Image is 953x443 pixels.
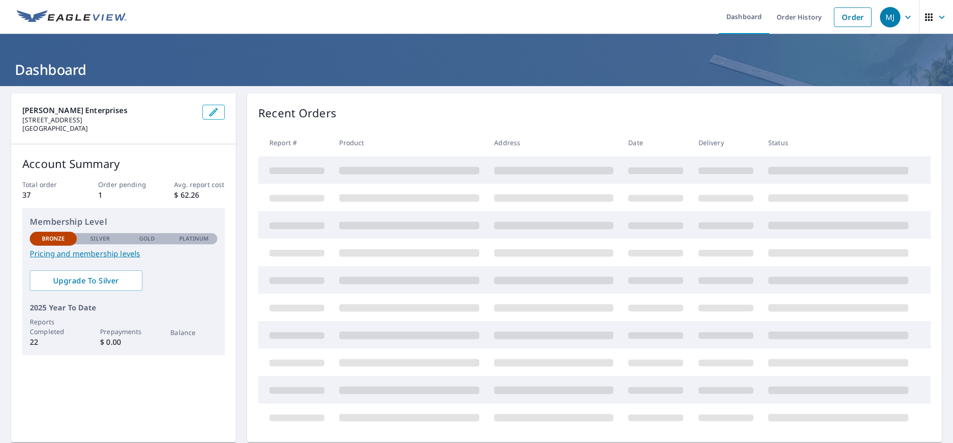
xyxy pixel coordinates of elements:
[834,7,872,27] a: Order
[11,60,942,79] h1: Dashboard
[258,129,332,156] th: Report #
[30,336,77,348] p: 22
[332,129,487,156] th: Product
[258,105,336,121] p: Recent Orders
[22,155,225,172] p: Account Summary
[90,235,110,243] p: Silver
[100,327,147,336] p: Prepayments
[98,189,149,201] p: 1
[139,235,155,243] p: Gold
[487,129,621,156] th: Address
[98,180,149,189] p: Order pending
[170,328,217,337] p: Balance
[691,129,761,156] th: Delivery
[174,180,225,189] p: Avg. report cost
[100,336,147,348] p: $ 0.00
[761,129,916,156] th: Status
[174,189,225,201] p: $ 62.26
[22,189,73,201] p: 37
[22,180,73,189] p: Total order
[22,124,195,133] p: [GEOGRAPHIC_DATA]
[42,235,65,243] p: Bronze
[22,105,195,116] p: [PERSON_NAME] Enterprises
[30,248,217,259] a: Pricing and membership levels
[17,10,127,24] img: EV Logo
[30,317,77,336] p: Reports Completed
[22,116,195,124] p: [STREET_ADDRESS]
[30,270,142,291] a: Upgrade To Silver
[30,215,217,228] p: Membership Level
[621,129,691,156] th: Date
[37,275,135,286] span: Upgrade To Silver
[880,7,900,27] div: MJ
[30,302,217,313] p: 2025 Year To Date
[179,235,208,243] p: Platinum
